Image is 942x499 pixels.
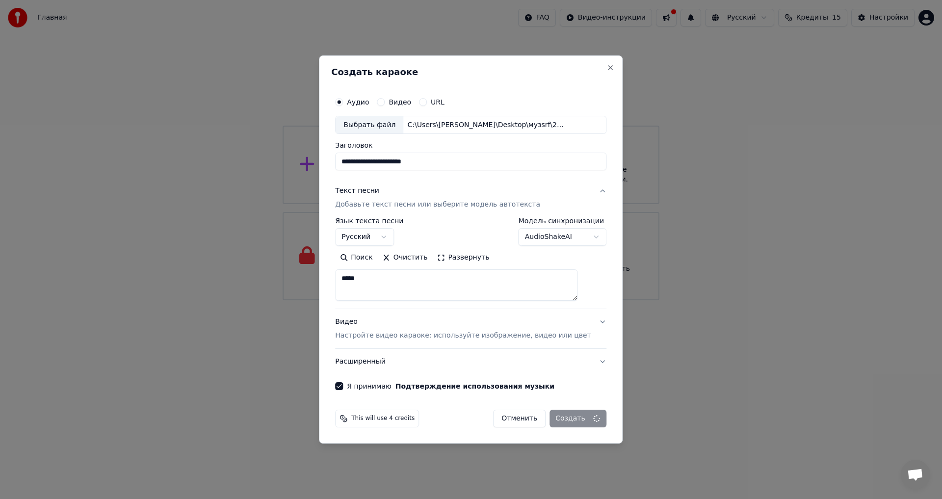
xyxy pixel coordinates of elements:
button: Отменить [493,410,546,427]
label: Заголовок [335,142,606,149]
button: Я принимаю [395,383,554,390]
div: Текст песни [335,186,379,196]
label: Язык текста песни [335,218,403,225]
label: URL [431,99,445,105]
span: This will use 4 credits [351,415,415,422]
div: Текст песниДобавьте текст песни или выберите модель автотекста [335,218,606,309]
label: Я принимаю [347,383,554,390]
button: Поиск [335,250,377,266]
button: Развернуть [432,250,494,266]
label: Видео [389,99,411,105]
button: ВидеоНастройте видео караоке: используйте изображение, видео или цвет [335,310,606,349]
button: Текст песниДобавьте текст песни или выберите модель автотекста [335,179,606,218]
h2: Создать караоке [331,68,610,77]
div: C:\Users\[PERSON_NAME]\Desktop\музsrf\2Mashi_-_Bosaya_49872796.mp3 [403,120,570,130]
button: Расширенный [335,349,606,374]
button: Очистить [378,250,433,266]
p: Настройте видео караоке: используйте изображение, видео или цвет [335,331,591,341]
label: Аудио [347,99,369,105]
div: Видео [335,317,591,341]
p: Добавьте текст песни или выберите модель автотекста [335,200,540,210]
div: Выбрать файл [336,116,403,134]
label: Модель синхронизации [519,218,607,225]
